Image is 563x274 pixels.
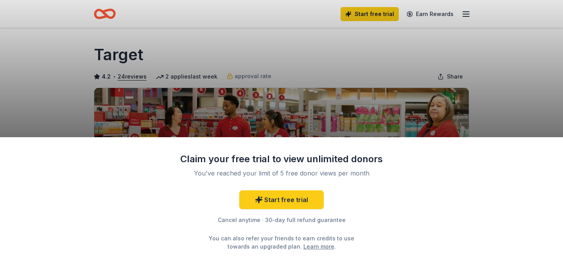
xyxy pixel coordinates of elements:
[239,190,324,209] a: Start free trial
[303,242,334,251] a: Learn more
[202,234,361,251] div: You can also refer your friends to earn credits to use towards an upgraded plan. .
[189,168,374,178] div: You've reached your limit of 5 free donor views per month
[180,215,383,225] div: Cancel anytime · 30-day full refund guarantee
[180,153,383,165] div: Claim your free trial to view unlimited donors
